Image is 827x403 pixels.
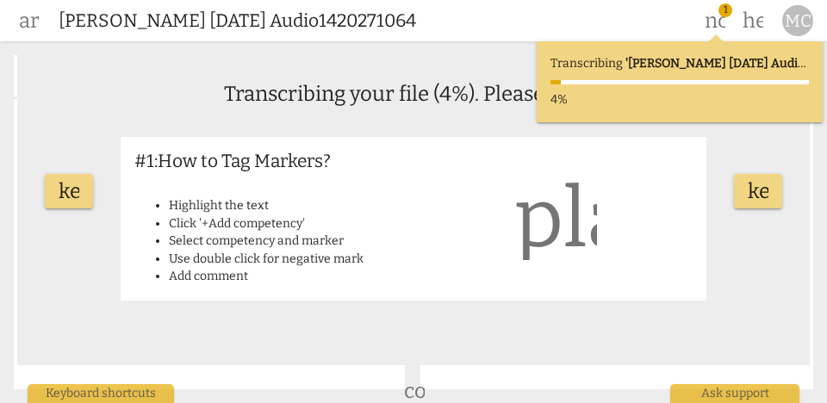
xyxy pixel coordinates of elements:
[169,215,408,233] li: Click '+Add competency'
[404,381,425,401] span: compare_arrows
[19,10,40,31] span: arrow_back
[169,197,408,215] li: Highlight the text
[700,5,731,36] button: Notifications
[782,5,813,36] button: MC
[748,181,768,201] span: keyboard_arrow_right
[743,10,763,31] span: help
[59,10,416,32] h2: [PERSON_NAME] [DATE] Audio1420271064
[514,177,597,260] span: play_arrow
[28,384,174,403] div: Keyboard shortcuts
[705,10,725,31] span: notifications
[134,151,408,172] h2: # 1 : How to Tag Markers?
[737,5,768,36] a: Help
[670,384,799,403] div: Ask support
[169,251,408,269] li: Use double click for negative mark
[169,232,408,251] li: Select competency and marker
[718,3,732,17] span: 1
[550,91,809,109] p: 4%
[169,268,408,286] li: Add comment
[224,82,603,106] span: Transcribing your file (4%). Please wait...
[550,55,809,73] p: Transcribing ...
[59,181,79,201] span: keyboard_arrow_left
